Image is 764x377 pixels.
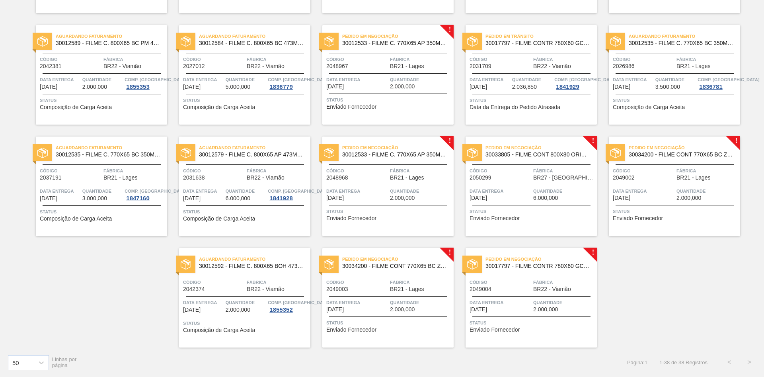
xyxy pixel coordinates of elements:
span: 30012589 - FILME C. 800X65 BC PM 473ML C12 429 [56,40,161,46]
span: Data Entrega [613,76,653,84]
a: !statusPedido em Negociação30017797 - FILME CONTR 780X60 GCA ZERO 350ML NIV22Código2049004Fábrica... [454,248,597,348]
a: statusAguardando Faturamento30012579 - FILME C. 800X65 AP 473ML C12 429Código2031638FábricaBR22 -... [167,137,310,236]
span: Comp. Carga [125,187,186,195]
a: !statusPedido em Negociação30012533 - FILME C. 770X65 AP 350ML C12 429Código2048968FábricaBR21 - ... [310,137,454,236]
div: 1836781 [698,84,724,90]
span: Quantidade [82,76,123,84]
span: 30017797 - FILME CONTR 780X60 GCA ZERO 350ML NIV22 [485,40,591,46]
span: Quantidade [226,299,266,307]
span: Quantidade [82,187,123,195]
span: Data Entrega [183,187,224,195]
span: Data da Entrega do Pedido Atrasada [470,104,560,110]
span: 5.000,000 [226,84,250,90]
img: status [610,36,621,47]
img: status [324,259,334,270]
span: Código [470,55,531,63]
span: Comp. Carga [698,76,759,84]
span: Fábrica [390,278,452,286]
span: Status [470,207,595,215]
span: Código [613,167,674,175]
span: Status [183,96,308,104]
span: 2042381 [40,63,62,69]
span: Aguardando Faturamento [199,255,310,263]
div: 1841929 [554,84,581,90]
span: Status [470,319,595,327]
span: BR22 - Viamão [533,286,571,292]
div: 1841928 [268,195,294,201]
span: 30034200 - FILME CONT 770X65 BC ZERO 350 C12 NF25 [342,263,447,269]
span: Pedido em Negociação [485,255,597,263]
span: BR27 - Nova Minas [533,175,595,181]
span: Comp. Carga [554,76,616,84]
span: Data Entrega [183,76,224,84]
span: Código [326,278,388,286]
span: Enviado Fornecedor [470,215,520,221]
button: < [719,352,739,372]
span: Composição de Carga Aceita [183,216,255,222]
span: BR22 - Viamão [103,63,141,69]
img: status [610,148,621,158]
span: 6.000,000 [226,195,250,201]
span: 30034200 - FILME CONT 770X65 BC ZERO 350 C12 NF25 [629,152,734,158]
a: Comp. [GEOGRAPHIC_DATA]1836781 [698,76,738,90]
span: Data Entrega [470,76,510,84]
a: statusAguardando Faturamento30012589 - FILME C. 800X65 BC PM 473ML C12 429Código2042381FábricaBR2... [24,25,167,125]
span: Fábrica [103,55,165,63]
a: !statusPedido em Negociação30033805 - FILME CONT 800X80 ORIG 473 MP C12 429Código2050299FábricaBR... [454,137,597,236]
span: Status [40,208,165,216]
a: !statusPedido em Negociação30012533 - FILME C. 770X65 AP 350ML C12 429Código2048967FábricaBR21 - ... [310,25,454,125]
span: 30017797 - FILME CONTR 780X60 GCA ZERO 350ML NIV22 [485,263,591,269]
span: 30033805 - FILME CONT 800X80 ORIG 473 MP C12 429 [485,152,591,158]
span: 30012535 - FILME C. 770X65 BC 350ML C12 429 [56,152,161,158]
span: BR21 - Lages [676,63,711,69]
span: Quantidade [655,76,696,84]
img: status [181,259,191,270]
img: status [181,36,191,47]
span: Fábrica [247,55,308,63]
img: status [324,36,334,47]
span: Quantidade [226,187,266,195]
span: 2.000,000 [226,307,250,313]
span: Fábrica [247,167,308,175]
span: Enviado Fornecedor [613,215,663,221]
span: Status [326,96,452,104]
span: Pedido em Negociação [485,144,597,152]
span: 2049002 [613,175,635,181]
img: status [181,148,191,158]
span: Quantidade [226,76,266,84]
span: Composição de Carga Aceita [183,104,255,110]
span: Aguardando Faturamento [199,144,310,152]
span: Fábrica [533,55,595,63]
span: 1 - 38 de 38 Registros [659,359,707,365]
div: 50 [12,359,19,366]
span: Pedido em Negociação [629,144,740,152]
div: 1847160 [125,195,151,201]
span: Pedido em Negociação [342,255,454,263]
span: 2026986 [613,63,635,69]
span: Data Entrega [183,299,224,307]
img: status [467,148,477,158]
span: BR22 - Viamão [533,63,571,69]
span: Fábrica [533,167,595,175]
span: Data Entrega [470,299,531,307]
a: statusAguardando Faturamento30012535 - FILME C. 770X65 BC 350ML C12 429Código2026986FábricaBR21 -... [597,25,740,125]
span: Enviado Fornecedor [326,215,376,221]
a: statusAguardando Faturamento30012592 - FILME C. 800X65 BOH 473ML C12 429Código2042374FábricaBR22 ... [167,248,310,348]
span: BR22 - Viamão [247,286,285,292]
span: Quantidade [533,299,595,307]
span: 2.000,000 [676,195,701,201]
a: !statusPedido em Negociação30034200 - FILME CONT 770X65 BC ZERO 350 C12 NF25Código2049003FábricaB... [310,248,454,348]
span: Aguardando Faturamento [56,32,167,40]
span: Aguardando Faturamento [629,32,740,40]
img: status [324,148,334,158]
a: statusPedido em Trânsito30017797 - FILME CONTR 780X60 GCA ZERO 350ML NIV22Código2031709FábricaBR2... [454,25,597,125]
span: Código [470,278,531,286]
div: 1855353 [125,84,151,90]
span: BR21 - Lages [103,175,138,181]
span: 11/11/2025 [470,84,487,90]
a: Comp. [GEOGRAPHIC_DATA]1841928 [268,187,308,201]
span: BR22 - Viamão [247,63,285,69]
span: Código [183,167,245,175]
span: 01/11/2025 [40,84,57,90]
span: 2048967 [326,63,348,69]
